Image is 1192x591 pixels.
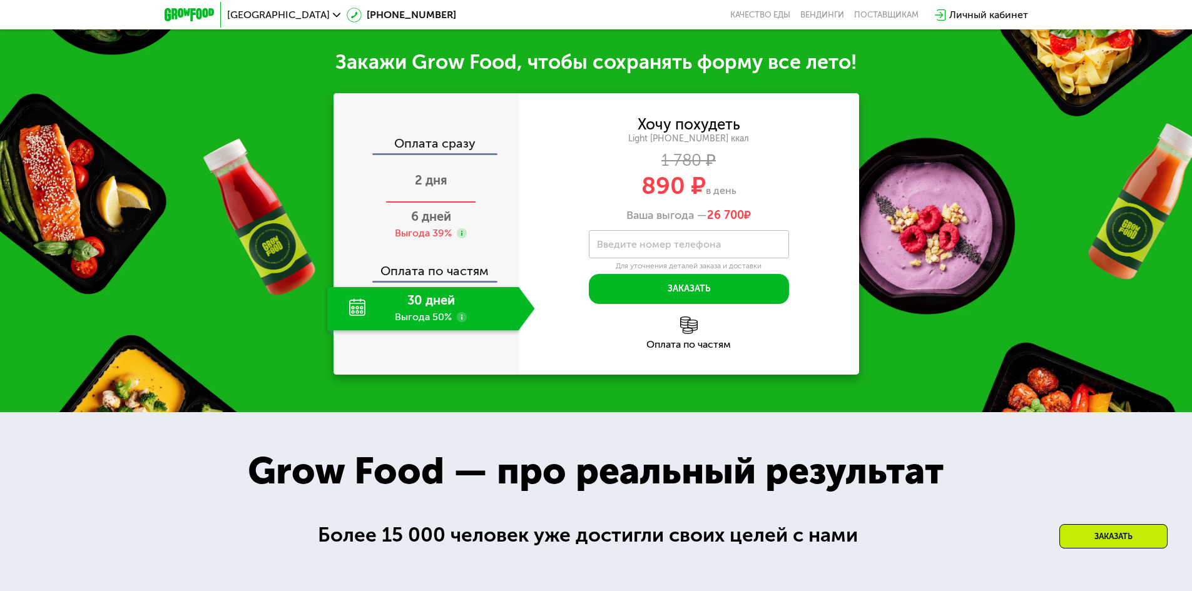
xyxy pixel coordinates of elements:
span: 26 700 [707,208,744,222]
div: Оплата сразу [335,137,519,153]
span: 890 ₽ [641,171,706,200]
div: Для уточнения деталей заказа и доставки [589,261,789,271]
div: Ваша выгода — [519,209,859,223]
span: [GEOGRAPHIC_DATA] [227,10,330,20]
button: Заказать [589,274,789,304]
div: Выгода 39% [395,226,452,240]
div: 1 780 ₽ [519,154,859,168]
span: 2 дня [415,173,447,188]
div: Заказать [1059,524,1168,548]
div: Grow Food — про реальный результат [220,443,971,499]
div: Оплата по частям [519,340,859,350]
span: ₽ [707,209,751,223]
div: Более 15 000 человек уже достигли своих целей с нами [318,520,874,550]
div: Оплата по частям [335,252,519,281]
a: [PHONE_NUMBER] [347,8,456,23]
div: Light [PHONE_NUMBER] ккал [519,133,859,144]
span: в день [706,184,736,196]
div: поставщикам [854,10,919,20]
label: Введите номер телефона [597,241,721,248]
div: Личный кабинет [949,8,1028,23]
div: Хочу похудеть [638,118,740,131]
span: 6 дней [411,209,451,224]
img: l6xcnZfty9opOoJh.png [680,316,698,334]
a: Качество еды [730,10,790,20]
a: Вендинги [800,10,844,20]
